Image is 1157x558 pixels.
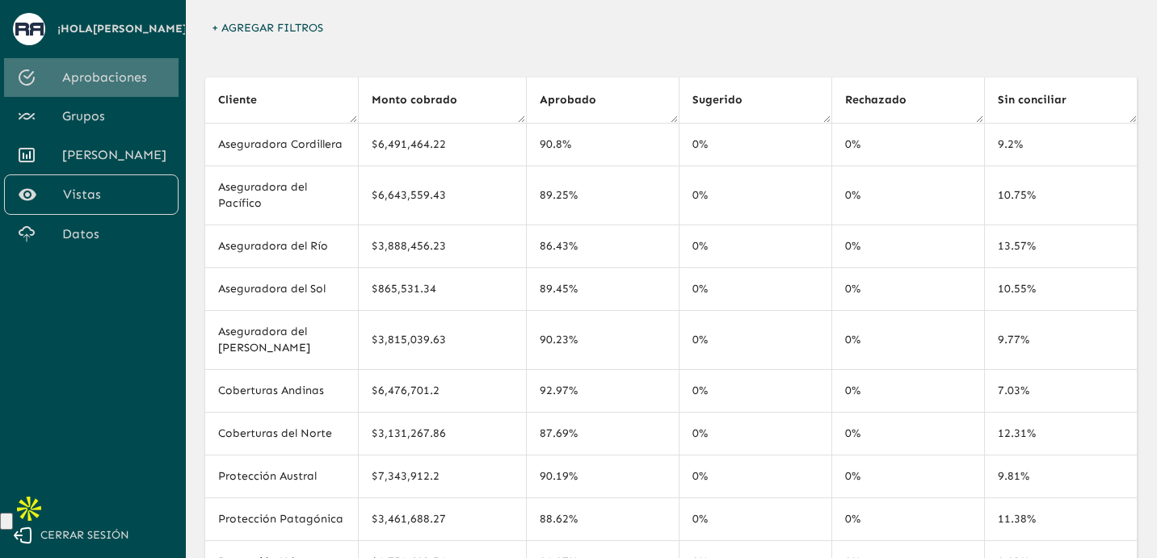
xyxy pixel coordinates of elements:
[358,455,526,498] td: $7,343,912.2
[984,311,1137,370] td: 9.77%
[679,166,831,225] td: 0%
[15,23,44,35] img: avatar
[679,225,831,268] td: 0%
[526,370,679,413] td: 92.97%
[831,124,984,166] td: 0%
[372,90,478,110] span: Monto cobrado
[205,14,330,44] button: + Agregar Filtros
[679,370,831,413] td: 0%
[358,311,526,370] td: $3,815,039.63
[205,166,358,225] td: Aseguradora del Pacífico
[984,166,1137,225] td: 10.75%
[62,224,166,244] span: Datos
[205,370,358,413] td: Coberturas Andinas
[831,413,984,455] td: 0%
[358,268,526,311] td: $865,531.34
[358,124,526,166] td: $6,491,464.22
[62,145,166,165] span: [PERSON_NAME]
[831,311,984,370] td: 0%
[984,268,1137,311] td: 10.55%
[62,68,166,87] span: Aprobaciones
[358,166,526,225] td: $6,643,559.43
[984,455,1137,498] td: 9.81%
[526,124,679,166] td: 90.8%
[831,268,984,311] td: 0%
[984,225,1137,268] td: 13.57%
[4,136,179,174] a: [PERSON_NAME]
[831,370,984,413] td: 0%
[526,166,679,225] td: 89.25%
[62,107,166,126] span: Grupos
[679,311,831,370] td: 0%
[679,124,831,166] td: 0%
[526,413,679,455] td: 87.69%
[358,413,526,455] td: $3,131,267.86
[57,19,191,40] span: ¡Hola [PERSON_NAME] !
[4,97,179,136] a: Grupos
[984,370,1137,413] td: 7.03%
[984,413,1137,455] td: 12.31%
[4,58,179,97] a: Aprobaciones
[831,166,984,225] td: 0%
[205,413,358,455] td: Coberturas del Norte
[526,268,679,311] td: 89.45%
[205,225,358,268] td: Aseguradora del Río
[218,90,278,110] span: Cliente
[4,215,179,254] a: Datos
[679,268,831,311] td: 0%
[845,90,928,110] span: Rechazado
[831,455,984,498] td: 0%
[679,455,831,498] td: 0%
[984,124,1137,166] td: 9.2%
[540,90,617,110] span: Aprobado
[998,90,1088,110] span: Sin conciliar
[358,225,526,268] td: $3,888,456.23
[526,455,679,498] td: 90.19%
[205,455,358,498] td: Protección Austral
[526,225,679,268] td: 86.43%
[63,185,165,204] span: Vistas
[526,311,679,370] td: 90.23%
[831,225,984,268] td: 0%
[358,370,526,413] td: $6,476,701.2
[40,526,129,546] span: Cerrar sesión
[692,90,764,110] span: Sugerido
[205,124,358,166] td: Aseguradora Cordillera
[13,493,45,525] img: Apollo
[205,268,358,311] td: Aseguradora del Sol
[205,311,358,370] td: Aseguradora del [PERSON_NAME]
[679,413,831,455] td: 0%
[4,174,179,215] a: Vistas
